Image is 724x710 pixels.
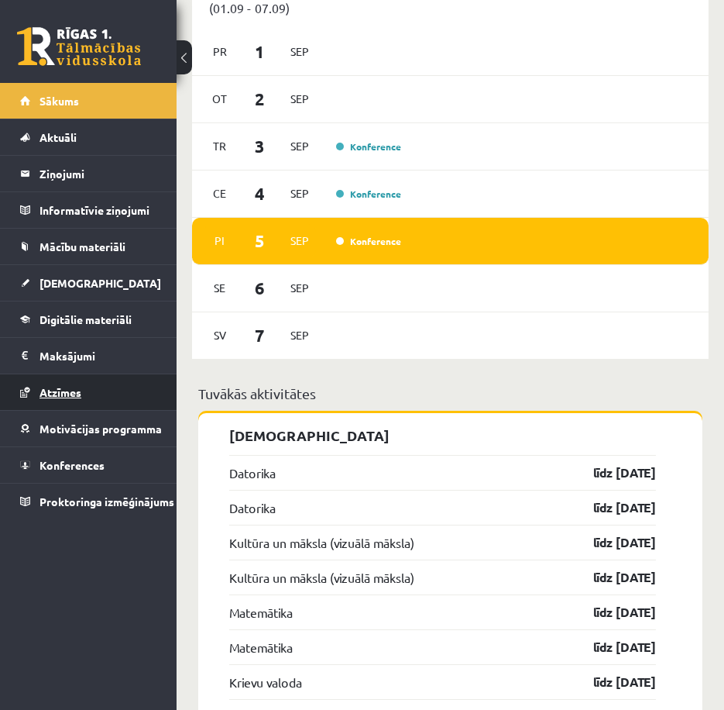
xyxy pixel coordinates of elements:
[229,425,656,446] p: [DEMOGRAPHIC_DATA]
[204,134,236,158] span: Tr
[39,276,161,290] span: [DEMOGRAPHIC_DATA]
[229,533,414,552] a: Kultūra un māksla (vizuālā māksla)
[566,638,656,657] a: līdz [DATE]
[39,94,79,108] span: Sākums
[236,86,284,112] span: 2
[17,27,141,66] a: Rīgas 1. Tālmācības vidusskola
[198,383,702,404] p: Tuvākās aktivitātes
[204,323,236,347] span: Sv
[20,302,157,337] a: Digitālie materiāli
[236,181,284,206] span: 4
[39,192,157,228] legend: Informatīvie ziņojumi
[20,192,157,228] a: Informatīvie ziņojumi
[566,498,656,517] a: līdz [DATE]
[236,228,284,253] span: 5
[20,338,157,374] a: Maksājumi
[39,495,174,508] span: Proktoringa izmēģinājums
[20,83,157,119] a: Sākums
[204,181,236,205] span: Ce
[20,265,157,301] a: [DEMOGRAPHIC_DATA]
[283,181,316,205] span: Sep
[39,312,132,326] span: Digitālie materiāli
[39,338,157,374] legend: Maksājumi
[236,39,284,64] span: 1
[229,603,293,622] a: Matemātika
[204,40,236,64] span: Pr
[39,422,162,436] span: Motivācijas programma
[566,673,656,691] a: līdz [DATE]
[283,276,316,300] span: Sep
[229,568,414,587] a: Kultūra un māksla (vizuālā māksla)
[336,235,401,247] a: Konference
[20,374,157,410] a: Atzīmes
[20,229,157,264] a: Mācību materiāli
[39,130,77,144] span: Aktuāli
[39,385,81,399] span: Atzīmes
[229,464,276,482] a: Datorika
[20,447,157,483] a: Konferences
[566,603,656,622] a: līdz [DATE]
[229,638,293,657] a: Matemātika
[236,322,284,348] span: 7
[283,134,316,158] span: Sep
[283,40,316,64] span: Sep
[39,458,105,472] span: Konferences
[20,156,157,191] a: Ziņojumi
[283,87,316,111] span: Sep
[204,87,236,111] span: Ot
[566,533,656,552] a: līdz [DATE]
[566,568,656,587] a: līdz [DATE]
[39,156,157,191] legend: Ziņojumi
[229,498,276,517] a: Datorika
[236,133,284,159] span: 3
[566,464,656,482] a: līdz [DATE]
[336,188,401,200] a: Konference
[336,140,401,153] a: Konference
[283,229,316,253] span: Sep
[204,276,236,300] span: Se
[20,119,157,155] a: Aktuāli
[204,229,236,253] span: Pi
[229,673,302,691] a: Krievu valoda
[283,323,316,347] span: Sep
[39,240,125,253] span: Mācību materiāli
[20,484,157,519] a: Proktoringa izmēģinājums
[236,275,284,301] span: 6
[20,411,157,446] a: Motivācijas programma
